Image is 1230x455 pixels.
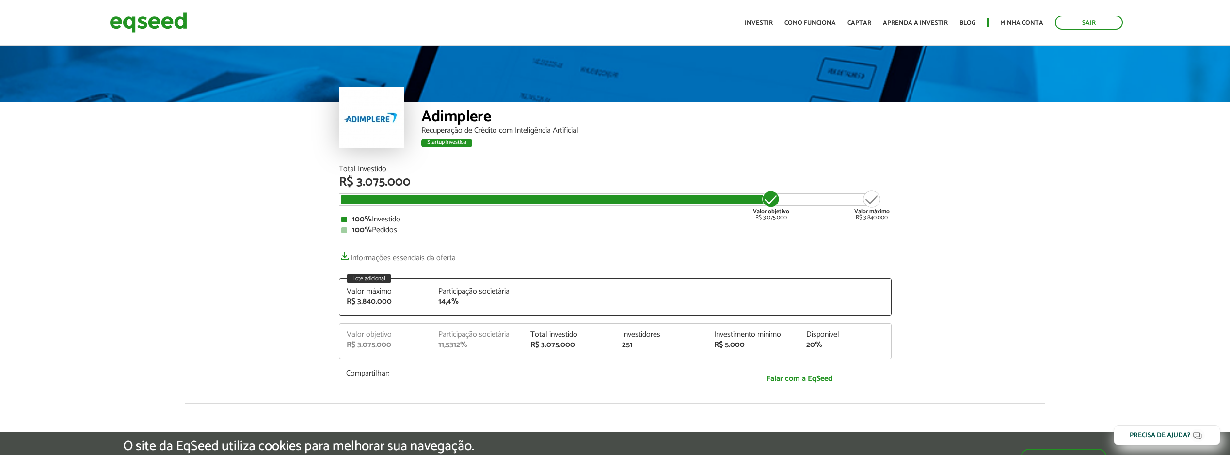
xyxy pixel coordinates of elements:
[1000,20,1043,26] a: Minha conta
[110,10,187,35] img: EqSeed
[847,20,871,26] a: Captar
[438,288,516,296] div: Participação societária
[339,249,456,262] a: Informações essenciais da oferta
[622,341,700,349] div: 251
[347,341,424,349] div: R$ 3.075.000
[806,341,884,349] div: 20%
[745,20,773,26] a: Investir
[714,341,792,349] div: R$ 5.000
[421,139,472,147] div: Startup investida
[352,223,372,236] strong: 100%
[347,288,424,296] div: Valor máximo
[339,176,892,188] div: R$ 3.075.000
[753,189,789,220] div: R$ 3.075.000
[1055,16,1123,30] a: Sair
[347,298,424,306] div: R$ 3.840.000
[784,20,836,26] a: Como funciona
[438,298,516,306] div: 14,4%
[421,109,892,127] div: Adimplere
[123,439,474,454] h5: O site da EqSeed utiliza cookies para melhorar sua navegação.
[347,274,391,283] div: Lote adicional
[346,369,700,378] p: Compartilhar:
[438,331,516,339] div: Participação societária
[341,226,889,234] div: Pedidos
[622,331,700,339] div: Investidores
[352,213,372,226] strong: 100%
[854,189,890,220] div: R$ 3.840.000
[530,341,608,349] div: R$ 3.075.000
[339,165,892,173] div: Total Investido
[341,216,889,223] div: Investido
[530,331,608,339] div: Total investido
[421,127,892,135] div: Recuperação de Crédito com Inteligência Artificial
[959,20,975,26] a: Blog
[714,331,792,339] div: Investimento mínimo
[883,20,948,26] a: Aprenda a investir
[854,207,890,216] strong: Valor máximo
[753,207,789,216] strong: Valor objetivo
[347,331,424,339] div: Valor objetivo
[806,331,884,339] div: Disponível
[715,369,884,389] a: Falar com a EqSeed
[438,341,516,349] div: 11,5312%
